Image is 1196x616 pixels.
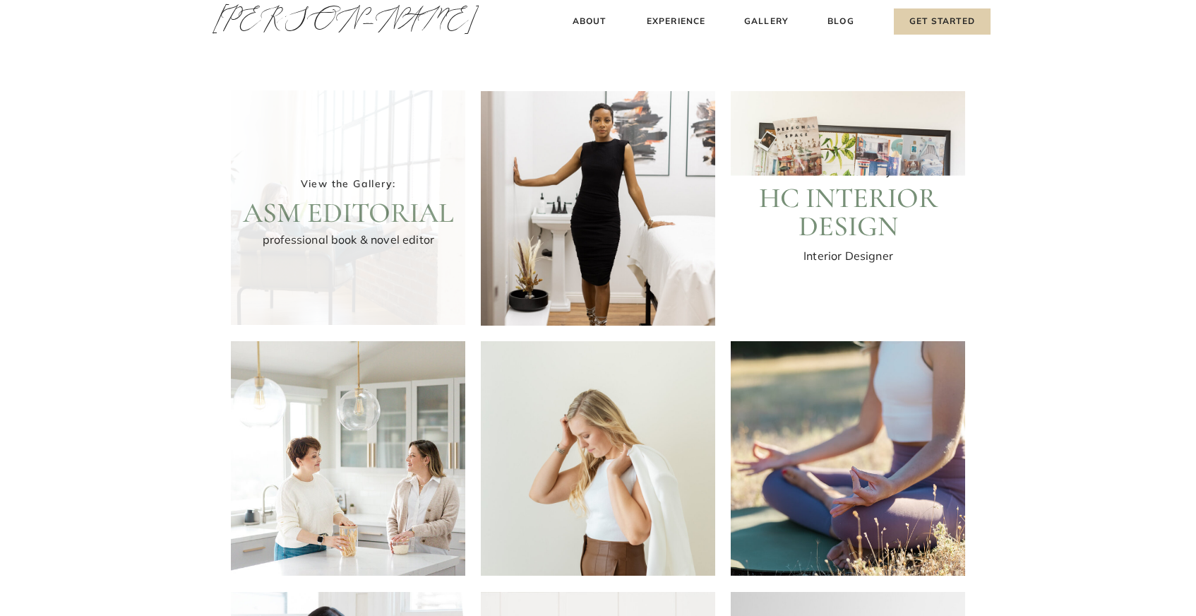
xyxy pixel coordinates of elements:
a: Get Started [894,8,991,35]
a: Blog [825,14,857,29]
a: Experience [645,14,707,29]
a: Gallery [743,14,790,29]
a: About [568,14,610,29]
